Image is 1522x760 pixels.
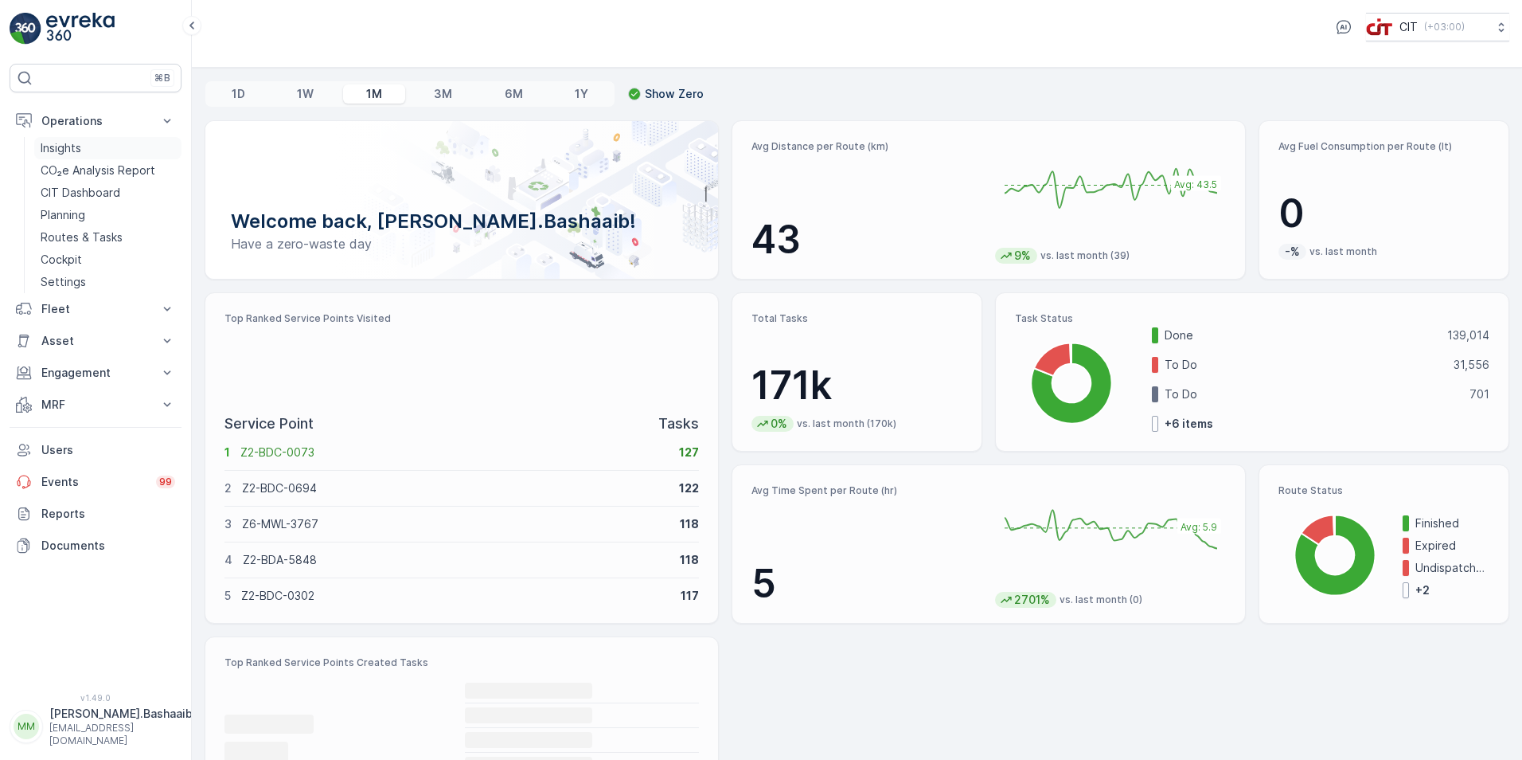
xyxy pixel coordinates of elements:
div: MM [14,714,39,739]
p: Events [41,474,146,490]
p: CO₂e Analysis Report [41,163,155,178]
p: Task Status [1015,312,1489,325]
p: Z2-BDC-0073 [240,445,669,460]
p: CIT [1399,19,1418,35]
p: Avg Time Spent per Route (hr) [751,484,982,497]
p: MRF [41,397,150,413]
p: Fleet [41,301,150,317]
button: Operations [10,105,181,137]
p: 6M [505,86,523,102]
p: 43 [751,216,982,264]
p: 118 [680,516,699,532]
p: 4 [224,552,232,568]
p: 1M [366,86,382,102]
p: CIT Dashboard [41,185,120,201]
p: Done [1165,327,1437,343]
img: cit-logo_pOk6rL0.png [1366,18,1393,36]
img: logo [10,13,41,45]
p: [EMAIL_ADDRESS][DOMAIN_NAME] [49,722,193,747]
p: Have a zero-waste day [231,234,693,253]
p: Insights [41,140,81,156]
p: + 6 items [1165,416,1213,432]
p: Top Ranked Service Points Created Tasks [224,656,699,669]
p: To Do [1165,357,1443,373]
p: 1D [232,86,245,102]
p: Documents [41,538,175,554]
p: Tasks [658,413,699,435]
a: CIT Dashboard [34,182,181,204]
p: + 2 [1415,582,1430,598]
a: Cockpit [34,249,181,271]
p: Route Status [1278,484,1489,497]
p: 1W [297,86,314,102]
p: Top Ranked Service Points Visited [224,312,699,325]
p: Z2-BDA-5848 [243,552,669,568]
p: 122 [679,480,699,496]
p: Undispatched [1415,560,1489,576]
p: Expired [1415,538,1489,554]
p: Operations [41,113,150,129]
p: Avg Distance per Route (km) [751,140,982,153]
p: ⌘B [154,72,170,84]
p: Z2-BDC-0302 [241,588,670,604]
p: Total Tasks [751,312,962,325]
p: vs. last month [1309,245,1377,258]
p: 701 [1469,386,1489,402]
p: [PERSON_NAME].Bashaaib [49,706,193,722]
p: Planning [41,207,85,223]
p: Asset [41,333,150,349]
button: CIT(+03:00) [1366,13,1509,41]
p: Routes & Tasks [41,229,123,245]
p: To Do [1165,386,1459,402]
p: Reports [41,506,175,522]
p: 31,556 [1454,357,1489,373]
a: Insights [34,137,181,159]
p: 3M [434,86,452,102]
p: 171k [751,362,962,409]
p: 1 [224,445,230,460]
span: v 1.49.0 [10,693,181,703]
p: 139,014 [1447,327,1489,343]
p: 5 [751,560,982,608]
p: -% [1283,244,1302,260]
p: Finished [1415,515,1489,531]
a: Reports [10,498,181,530]
a: Planning [34,204,181,226]
p: Settings [41,274,86,290]
button: Asset [10,325,181,357]
button: Engagement [10,357,181,389]
p: 2701% [1013,592,1052,608]
p: vs. last month (0) [1060,594,1142,606]
p: Avg Fuel Consumption per Route (lt) [1278,140,1489,153]
button: MRF [10,389,181,421]
a: Events99 [10,466,181,498]
a: Documents [10,530,181,562]
p: 0 [1278,190,1489,237]
p: 2 [224,480,232,496]
a: Routes & Tasks [34,226,181,249]
a: CO₂e Analysis Report [34,159,181,182]
p: Engagement [41,365,150,381]
p: Service Point [224,413,314,435]
p: 3 [224,516,232,532]
a: Settings [34,271,181,293]
p: 99 [159,476,172,488]
p: 0% [769,416,789,432]
p: Z2-BDC-0694 [242,480,669,496]
p: 127 [679,445,699,460]
p: vs. last month (39) [1040,249,1130,262]
p: 118 [680,552,699,568]
p: Show Zero [645,86,704,102]
a: Users [10,434,181,466]
button: MM[PERSON_NAME].Bashaaib[EMAIL_ADDRESS][DOMAIN_NAME] [10,706,181,747]
p: 1Y [575,86,588,102]
p: vs. last month (170k) [797,417,896,430]
p: 117 [681,588,699,604]
p: Cockpit [41,252,82,268]
p: ( +03:00 ) [1424,21,1465,33]
p: Z6-MWL-3767 [242,516,669,532]
p: 5 [224,588,231,604]
p: Users [41,442,175,458]
button: Fleet [10,293,181,325]
p: Welcome back, [PERSON_NAME].Bashaaib! [231,209,693,234]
